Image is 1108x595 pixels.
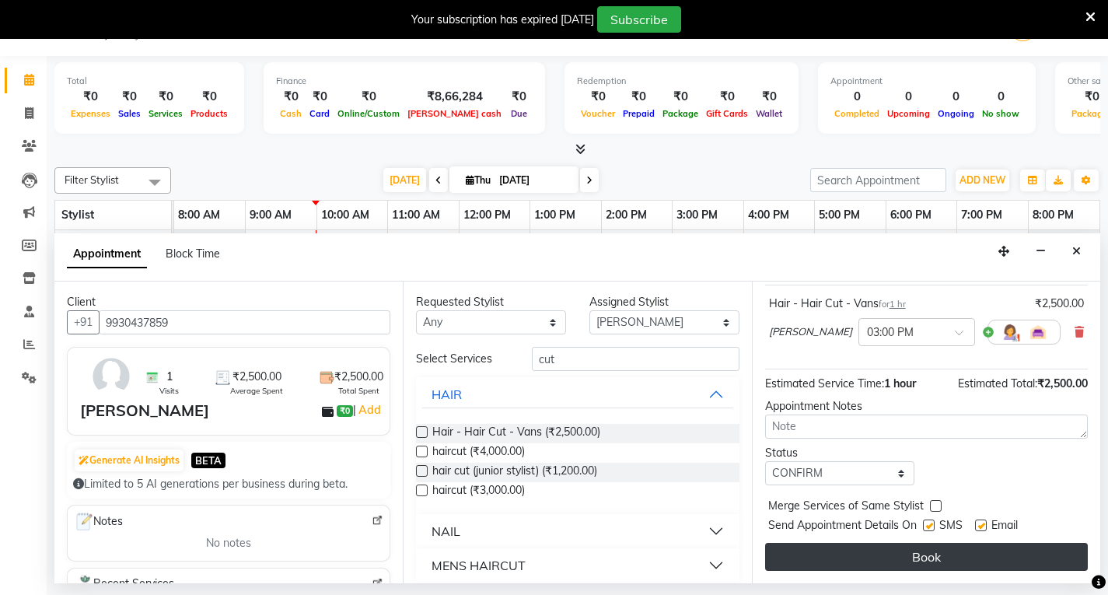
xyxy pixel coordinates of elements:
[432,463,597,482] span: hair cut (junior stylist) (₹1,200.00)
[276,75,533,88] div: Finance
[886,204,935,226] a: 6:00 PM
[1037,376,1088,390] span: ₹2,500.00
[589,294,739,310] div: Assigned Stylist
[174,204,224,226] a: 8:00 AM
[577,75,786,88] div: Redemption
[460,204,515,226] a: 12:00 PM
[978,108,1023,119] span: No show
[768,498,924,517] span: Merge Services of Same Stylist
[702,88,752,106] div: ₹0
[276,88,306,106] div: ₹0
[958,376,1037,390] span: Estimated Total:
[934,88,978,106] div: 0
[388,204,444,226] a: 11:00 AM
[830,88,883,106] div: 0
[337,405,353,418] span: ₹0
[75,450,184,471] button: Generate AI Insights
[145,108,187,119] span: Services
[99,310,390,334] input: Search by Name/Mobile/Email/Code
[752,108,786,119] span: Wallet
[883,88,934,106] div: 0
[404,351,519,367] div: Select Services
[659,88,702,106] div: ₹0
[957,204,1006,226] a: 7:00 PM
[532,347,739,371] input: Search by service name
[659,108,702,119] span: Package
[830,75,1023,88] div: Appointment
[432,443,525,463] span: haircut (₹4,000.00)
[495,169,572,192] input: 2025-09-04
[830,108,883,119] span: Completed
[765,445,915,461] div: Status
[432,424,600,443] span: Hair - Hair Cut - Vans (₹2,500.00)
[765,543,1088,571] button: Book
[934,108,978,119] span: Ongoing
[956,170,1009,191] button: ADD NEW
[166,247,220,261] span: Block Time
[673,204,722,226] a: 3:00 PM
[462,174,495,186] span: Thu
[505,88,533,106] div: ₹0
[1035,296,1084,312] div: ₹2,500.00
[353,401,383,419] span: |
[815,204,864,226] a: 5:00 PM
[334,108,404,119] span: Online/Custom
[187,108,232,119] span: Products
[67,88,114,106] div: ₹0
[334,88,404,106] div: ₹0
[230,385,283,397] span: Average Spent
[416,294,566,310] div: Requested Stylist
[411,12,594,28] div: Your subscription has expired [DATE]
[383,168,426,192] span: [DATE]
[306,88,334,106] div: ₹0
[1001,323,1019,341] img: Hairdresser.png
[752,88,786,106] div: ₹0
[246,204,295,226] a: 9:00 AM
[422,551,732,579] button: MENS HAIRCUT
[810,168,946,192] input: Search Appointment
[1065,240,1088,264] button: Close
[765,376,884,390] span: Estimated Service Time:
[80,399,209,422] div: [PERSON_NAME]
[276,108,306,119] span: Cash
[404,108,505,119] span: [PERSON_NAME] cash
[67,75,232,88] div: Total
[67,294,390,310] div: Client
[114,108,145,119] span: Sales
[74,512,123,532] span: Notes
[879,299,906,310] small: for
[432,522,460,541] div: NAIL
[187,88,232,106] div: ₹0
[73,476,384,492] div: Limited to 5 AI generations per business during beta.
[602,204,651,226] a: 2:00 PM
[619,88,659,106] div: ₹0
[67,240,147,268] span: Appointment
[61,208,94,222] span: Stylist
[67,108,114,119] span: Expenses
[166,369,173,385] span: 1
[404,88,505,106] div: ₹8,66,284
[232,369,281,385] span: ₹2,500.00
[768,517,917,537] span: Send Appointment Details On
[702,108,752,119] span: Gift Cards
[206,535,251,551] span: No notes
[432,556,526,575] div: MENS HAIRCUT
[74,575,174,593] span: Recent Services
[422,380,732,408] button: HAIR
[432,385,462,404] div: HAIR
[432,482,525,502] span: haircut (₹3,000.00)
[769,324,852,340] span: [PERSON_NAME]
[530,204,579,226] a: 1:00 PM
[507,108,531,119] span: Due
[334,369,383,385] span: ₹2,500.00
[884,376,916,390] span: 1 hour
[317,204,373,226] a: 10:00 AM
[1029,323,1047,341] img: Interior.png
[765,398,1088,415] div: Appointment Notes
[883,108,934,119] span: Upcoming
[978,88,1023,106] div: 0
[744,204,793,226] a: 4:00 PM
[356,401,383,419] a: Add
[577,108,619,119] span: Voucher
[577,88,619,106] div: ₹0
